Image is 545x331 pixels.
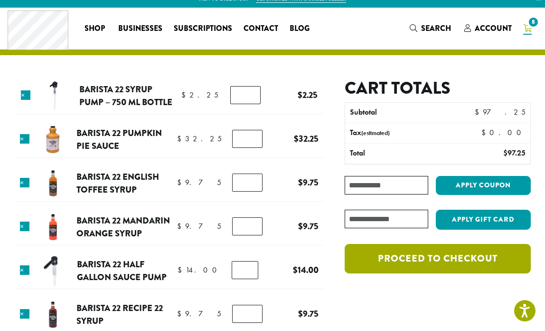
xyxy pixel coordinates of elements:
[38,168,68,199] img: Barista 22 English Toffee Syrup
[177,134,185,144] span: $
[293,263,319,276] bdi: 14.00
[404,20,459,36] a: Search
[298,176,319,189] bdi: 9.75
[232,217,263,235] input: Product quantity
[436,210,531,230] button: Apply Gift Card
[76,127,162,153] a: Barista 22 Pumpkin Pie Sauce
[177,221,185,231] span: $
[118,23,162,35] span: Businesses
[230,86,261,104] input: Product quantity
[503,148,507,158] span: $
[177,177,221,187] bdi: 9.75
[527,16,540,29] span: 8
[38,255,69,286] img: Barista 22 Half Gallon Sauce Pump
[177,309,185,319] span: $
[177,221,221,231] bdi: 9.75
[294,132,319,145] bdi: 32.25
[244,23,278,35] span: Contact
[481,127,489,137] span: $
[181,90,218,100] bdi: 2.25
[298,176,303,189] span: $
[79,83,172,109] a: Barista 22 Syrup Pump – 750 ml bottle
[20,309,29,319] a: Remove this item
[345,244,531,273] a: Proceed to checkout
[361,129,390,137] small: (estimated)
[21,90,30,100] a: Remove this item
[436,176,531,195] button: Apply coupon
[181,90,189,100] span: $
[290,23,310,35] span: Blog
[20,178,29,187] a: Remove this item
[232,174,263,192] input: Product quantity
[178,265,186,275] span: $
[481,127,526,137] bdi: 0.00
[177,309,221,319] bdi: 9.75
[345,103,456,123] th: Subtotal
[421,23,451,34] span: Search
[177,177,185,187] span: $
[475,107,483,117] span: $
[232,305,263,323] input: Product quantity
[20,222,29,231] a: Remove this item
[77,258,167,284] a: Barista 22 Half Gallon Sauce Pump
[76,214,170,240] a: Barista 22 Mandarin Orange Syrup
[76,170,159,196] a: Barista 22 English Toffee Syrup
[232,261,258,279] input: Product quantity
[20,134,29,144] a: Remove this item
[79,21,113,36] a: Shop
[178,265,221,275] bdi: 14.00
[345,123,476,143] th: Tax
[294,132,299,145] span: $
[85,23,105,35] span: Shop
[293,263,298,276] span: $
[298,307,303,320] span: $
[174,23,232,35] span: Subscriptions
[298,220,319,233] bdi: 9.75
[503,148,526,158] bdi: 97.25
[475,23,512,34] span: Account
[298,88,302,101] span: $
[345,78,531,98] h2: Cart totals
[38,212,68,243] img: Barista 22 Mandarin Orange Syrup
[38,299,68,330] img: Barista 22 Recipe 22 Syrup
[39,80,70,111] img: Barista 22 Syrup Pump - 750 ml bottle
[298,88,318,101] bdi: 2.25
[38,124,68,155] img: Barista 22 Pumpkin Pie Sauce
[475,107,526,117] bdi: 97.25
[76,302,163,328] a: Barista 22 Recipe 22 Syrup
[345,144,456,164] th: Total
[177,134,222,144] bdi: 32.25
[298,307,319,320] bdi: 9.75
[232,130,263,148] input: Product quantity
[20,265,29,275] a: Remove this item
[298,220,303,233] span: $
